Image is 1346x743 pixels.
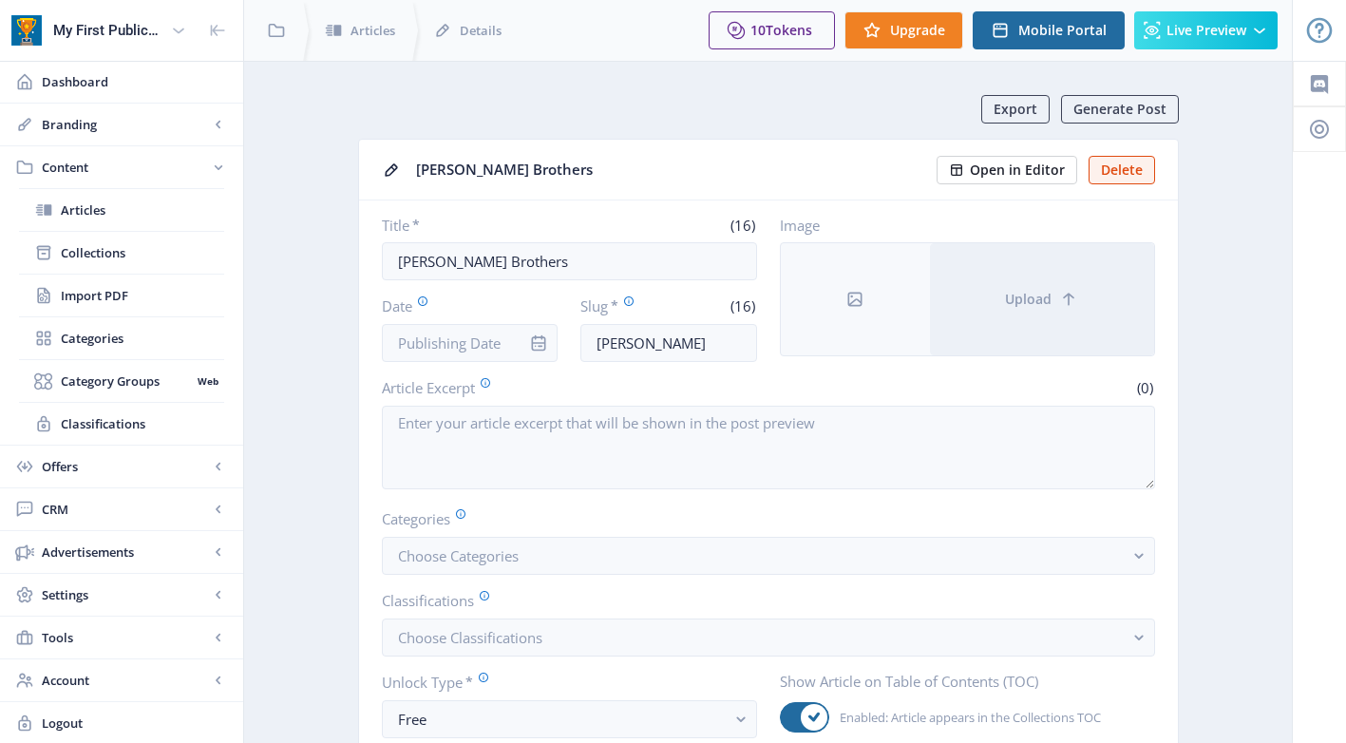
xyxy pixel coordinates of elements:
a: Classifications [19,403,224,445]
span: Account [42,671,209,690]
a: Import PDF [19,275,224,316]
span: Logout [42,714,228,733]
span: Offers [42,457,209,476]
a: Collections [19,232,224,274]
span: Details [460,21,502,40]
button: Mobile Portal [973,11,1125,49]
span: Live Preview [1166,23,1246,38]
label: Categories [382,508,1140,529]
input: Type Article Title ... [382,242,757,280]
label: Show Article on Table of Contents (TOC) [780,672,1140,691]
button: Open in Editor [937,156,1077,184]
button: Delete [1089,156,1155,184]
span: Collections [61,243,224,262]
span: Settings [42,585,209,604]
a: Articles [19,189,224,231]
span: (16) [728,296,757,315]
a: Category GroupsWeb [19,360,224,402]
span: Categories [61,329,224,348]
span: Tools [42,628,209,647]
span: Import PDF [61,286,224,305]
span: Branding [42,115,209,134]
label: Image [780,216,1140,235]
span: Export [994,102,1037,117]
span: Generate Post [1073,102,1166,117]
span: Open in Editor [970,162,1065,178]
label: Article Excerpt [382,377,761,398]
button: Choose Categories [382,537,1155,575]
button: Upgrade [844,11,963,49]
label: Date [382,295,543,316]
span: Category Groups [61,371,191,391]
input: Publishing Date [382,324,559,362]
div: [PERSON_NAME] Brothers [416,155,925,184]
span: CRM [42,500,209,519]
span: Upgrade [890,23,945,38]
div: My First Publication [53,10,163,51]
button: 10Tokens [709,11,835,49]
button: Choose Classifications [382,619,1155,657]
span: Mobile Portal [1018,23,1107,38]
span: Tokens [766,21,812,39]
span: Articles [351,21,395,40]
input: this-is-how-a-slug-looks-like [580,324,757,362]
span: (16) [728,216,757,235]
nb-badge: Web [191,371,224,391]
label: Classifications [382,590,1140,611]
span: Upload [1005,292,1052,307]
span: Articles [61,200,224,219]
img: app-icon.png [11,15,42,46]
span: Choose Classifications [398,628,542,647]
span: Content [42,158,209,177]
label: Unlock Type [382,672,742,693]
span: Classifications [61,414,224,433]
label: Slug [580,295,661,316]
span: Advertisements [42,543,209,562]
button: Upload [930,243,1154,355]
button: Live Preview [1134,11,1278,49]
span: Choose Categories [398,546,519,565]
label: Title [382,216,562,235]
button: Generate Post [1061,95,1179,124]
span: Dashboard [42,72,228,91]
a: Categories [19,317,224,359]
span: (0) [1134,378,1155,397]
button: Export [981,95,1050,124]
nb-icon: info [529,333,548,352]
